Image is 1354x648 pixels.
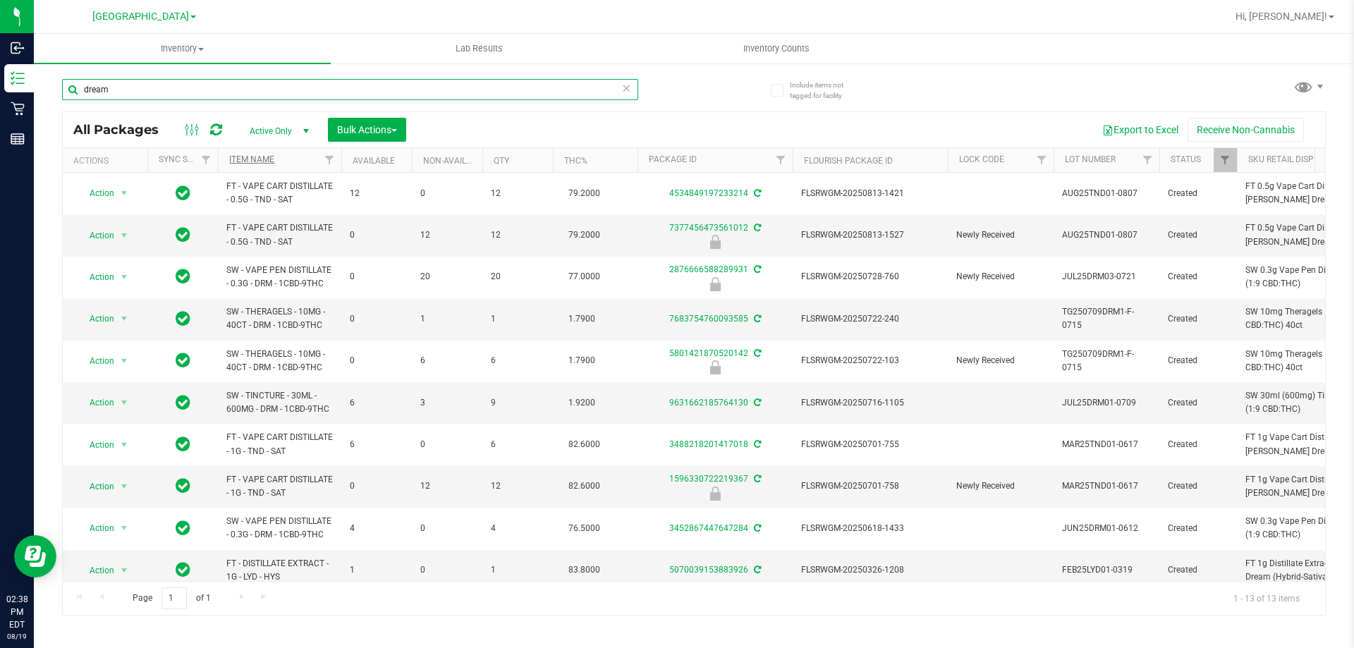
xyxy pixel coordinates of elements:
[1168,479,1228,493] span: Created
[226,305,333,332] span: SW - THERAGELS - 10MG - 40CT - DRM - 1CBD-9THC
[752,398,761,408] span: Sync from Compliance System
[752,565,761,575] span: Sync from Compliance System
[420,228,474,242] span: 12
[1236,11,1327,22] span: Hi, [PERSON_NAME]!
[1168,312,1228,326] span: Created
[176,434,190,454] span: In Sync
[226,557,333,584] span: FT - DISTILLATE EXTRACT - 1G - LYD - HYS
[176,476,190,496] span: In Sync
[1168,563,1228,577] span: Created
[561,476,607,496] span: 82.6000
[11,102,25,116] inline-svg: Retail
[494,156,509,166] a: Qty
[11,71,25,85] inline-svg: Inventory
[14,535,56,577] iframe: Resource center
[1030,148,1054,172] a: Filter
[34,34,331,63] a: Inventory
[491,479,544,493] span: 12
[752,348,761,358] span: Sync from Compliance System
[73,122,173,137] span: All Packages
[176,350,190,370] span: In Sync
[116,226,133,245] span: select
[752,439,761,449] span: Sync from Compliance System
[491,228,544,242] span: 12
[350,396,403,410] span: 6
[1188,118,1304,142] button: Receive Non-Cannabis
[226,221,333,248] span: FT - VAPE CART DISTILLATE - 0.5G - TND - SAT
[669,439,748,449] a: 3488218201417018
[176,518,190,538] span: In Sync
[1168,522,1228,535] span: Created
[6,593,28,631] p: 02:38 PM EDT
[176,393,190,412] span: In Sync
[956,270,1045,283] span: Newly Received
[1062,270,1151,283] span: JUL25DRM03-0721
[77,477,115,496] span: Action
[420,270,474,283] span: 20
[1062,438,1151,451] span: MAR25TND01-0617
[176,309,190,329] span: In Sync
[318,148,341,172] a: Filter
[491,354,544,367] span: 6
[420,438,474,451] span: 0
[226,264,333,291] span: SW - VAPE PEN DISTILLATE - 0.3G - DRM - 1CBD-9THC
[801,396,939,410] span: FLSRWGM-20250716-1105
[801,522,939,535] span: FLSRWGM-20250618-1433
[669,223,748,233] a: 7377456473561012
[635,487,795,501] div: Newly Received
[635,235,795,249] div: Newly Received
[116,561,133,580] span: select
[116,477,133,496] span: select
[350,438,403,451] span: 6
[77,183,115,203] span: Action
[176,267,190,286] span: In Sync
[159,154,213,164] a: Sync Status
[801,228,939,242] span: FLSRWGM-20250813-1527
[669,398,748,408] a: 9631662185764130
[801,354,939,367] span: FLSRWGM-20250722-103
[77,309,115,329] span: Action
[350,312,403,326] span: 0
[491,396,544,410] span: 9
[621,79,631,97] span: Clear
[752,264,761,274] span: Sync from Compliance System
[561,393,602,413] span: 1.9200
[669,348,748,358] a: 5801421870520142
[1222,587,1311,609] span: 1 - 13 of 13 items
[350,522,403,535] span: 4
[561,518,607,539] span: 76.5000
[423,156,486,166] a: Non-Available
[77,351,115,371] span: Action
[561,225,607,245] span: 79.2000
[176,560,190,580] span: In Sync
[1062,305,1151,332] span: TG250709DRM1-F-0715
[350,187,403,200] span: 12
[491,270,544,283] span: 20
[11,41,25,55] inline-svg: Inbound
[491,187,544,200] span: 12
[337,124,397,135] span: Bulk Actions
[350,270,403,283] span: 0
[669,314,748,324] a: 7683754760093585
[116,518,133,538] span: select
[92,11,189,23] span: [GEOGRAPHIC_DATA]
[77,393,115,412] span: Action
[420,479,474,493] span: 12
[635,277,795,291] div: Newly Received
[116,309,133,329] span: select
[437,42,522,55] span: Lab Results
[1062,228,1151,242] span: AUG25TND01-0807
[77,561,115,580] span: Action
[1168,354,1228,367] span: Created
[73,156,142,166] div: Actions
[1168,228,1228,242] span: Created
[669,474,748,484] a: 1596330722219367
[116,435,133,455] span: select
[1062,348,1151,374] span: TG250709DRM1-F-0715
[121,587,222,609] span: Page of 1
[1065,154,1116,164] a: Lot Number
[1062,563,1151,577] span: FEB25LYD01-0319
[752,474,761,484] span: Sync from Compliance System
[1136,148,1159,172] a: Filter
[1062,396,1151,410] span: JUL25DRM01-0709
